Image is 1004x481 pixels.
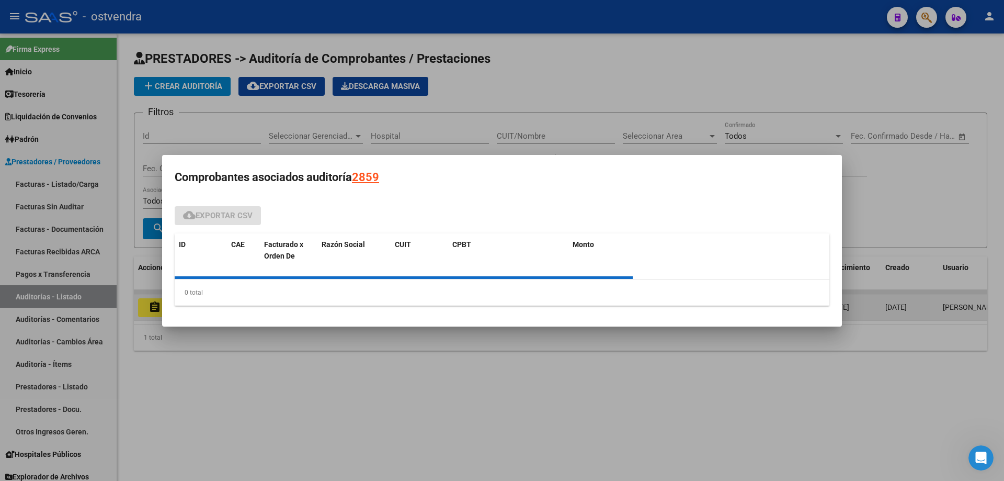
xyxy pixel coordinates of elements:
[175,279,829,306] div: 0 total
[568,233,642,279] datatable-header-cell: Monto
[179,240,186,249] span: ID
[227,233,260,279] datatable-header-cell: CAE
[448,233,568,279] datatable-header-cell: CPBT
[968,445,994,471] iframe: Intercom live chat
[260,233,317,279] datatable-header-cell: Facturado x Orden De
[183,211,253,220] span: Exportar CSV
[175,167,829,187] h3: Comprobantes asociados auditoría
[175,206,261,225] button: Exportar CSV
[391,233,448,279] datatable-header-cell: CUIT
[352,167,379,187] div: 2859
[231,240,245,249] span: CAE
[452,240,471,249] span: CPBT
[395,240,411,249] span: CUIT
[317,233,391,279] datatable-header-cell: Razón Social
[264,240,303,261] span: Facturado x Orden De
[175,233,227,279] datatable-header-cell: ID
[183,209,196,221] mat-icon: cloud_download
[573,240,594,249] span: Monto
[322,240,365,249] span: Razón Social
